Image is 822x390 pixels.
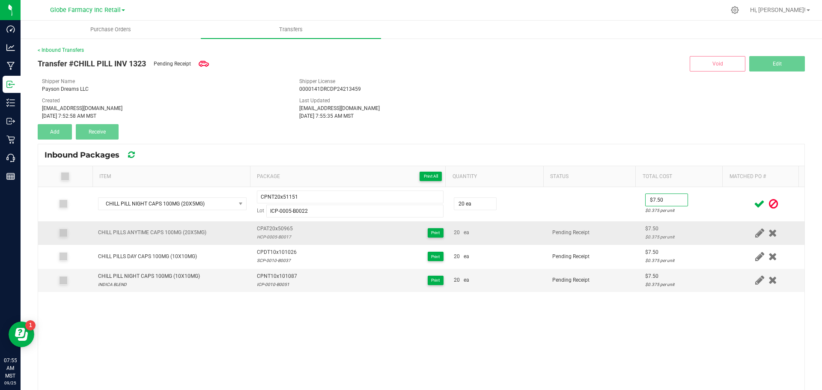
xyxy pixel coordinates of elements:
[454,229,460,237] span: 20
[42,85,286,93] div: Payson Dreams LLC
[9,322,34,347] iframe: Resource center
[266,205,444,217] input: Lot Number
[38,47,84,53] a: < Inbound Transfers
[98,229,206,237] div: CHILL PILLS ANYTIME CAPS 100MG (20X5MG)
[428,252,444,261] button: Print
[50,6,121,14] span: Globe Farmacy Inc Retail
[6,25,15,33] inline-svg: Dashboard
[431,254,440,259] span: Print
[76,124,122,140] submit-button: Receive inventory against this transfer
[257,191,444,203] input: Package ID
[420,172,442,181] button: Print All
[424,174,438,179] span: Print All
[257,280,297,289] div: ICP-0010-B0051
[428,276,444,285] button: Print
[750,6,806,13] span: Hi, [PERSON_NAME]!
[431,278,440,283] span: Print
[454,253,460,261] span: 20
[257,248,297,256] span: CPDT10x101026
[464,276,469,284] span: ea
[299,104,544,112] div: [EMAIL_ADDRESS][DOMAIN_NAME]
[454,276,460,284] span: 20
[38,58,146,69] span: Transfer #CHILL PILL INV 1323
[50,129,60,135] span: Add
[92,166,250,187] th: Item
[722,166,798,187] th: Matched PO #
[6,117,15,125] inline-svg: Outbound
[257,272,297,280] span: CPNT10x101087
[464,229,469,237] span: ea
[98,253,197,261] div: CHILL PILLS DAY CAPS 100MG (10X10MG)
[543,166,636,187] th: Status
[79,26,143,33] span: Purchase Orders
[645,280,723,289] div: $0.375 per unit
[42,104,286,112] div: [EMAIL_ADDRESS][DOMAIN_NAME]
[42,112,286,120] div: [DATE] 7:52:58 AM MST
[645,233,723,241] div: $0.375 per unit
[98,280,200,289] div: INDICA BLEND
[42,78,75,84] span: Shipper Name
[428,228,444,238] button: Print
[645,256,723,265] div: $0.375 per unit
[6,98,15,107] inline-svg: Inventory
[299,112,544,120] div: [DATE] 7:55:35 AM MST
[730,6,740,14] div: Manage settings
[268,26,314,33] span: Transfers
[712,61,723,67] span: Void
[552,253,590,259] span: Pending Receipt
[645,272,723,280] div: $7.50
[690,56,745,71] button: Void
[257,225,293,233] span: CPAT20x50965
[299,78,335,84] span: Shipper License
[25,320,36,330] iframe: Resource center unread badge
[645,225,723,233] div: $7.50
[76,124,119,140] button: Receive
[635,166,722,187] th: Total Cost
[6,172,15,181] inline-svg: Reports
[749,56,805,71] button: Edit
[21,21,201,39] a: Purchase Orders
[773,61,782,67] span: Edit
[645,248,723,256] div: $7.50
[89,129,106,135] span: Receive
[445,166,543,187] th: Quantity
[42,98,60,104] span: Created
[257,171,442,182] span: Package
[98,198,235,210] span: CHILL PILL NIGHT CAPS 100MG (20X5MG)
[645,206,723,214] div: $0.375 per unit
[201,21,381,39] a: Transfers
[464,253,469,261] span: ea
[257,233,293,241] div: HCP-0005-B0017
[154,60,191,68] span: Pending Receipt
[552,229,590,235] span: Pending Receipt
[98,272,200,280] div: CHILL PILL NIGHT CAPS 100MG (10X10MG)
[45,148,149,162] div: Inbound Packages
[6,154,15,162] inline-svg: Call Center
[6,43,15,52] inline-svg: Analytics
[4,357,17,380] p: 07:55 AM MST
[299,85,544,93] div: 0000141DRCDP24213459
[299,98,330,104] span: Last Updated
[6,62,15,70] inline-svg: Manufacturing
[38,124,72,140] button: Add
[552,277,590,283] span: Pending Receipt
[6,135,15,144] inline-svg: Retail
[257,256,297,265] div: SCP-0010-B0037
[431,230,440,235] span: Print
[257,207,264,215] span: Lot
[6,80,15,89] inline-svg: Inbound
[4,380,17,386] p: 09/25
